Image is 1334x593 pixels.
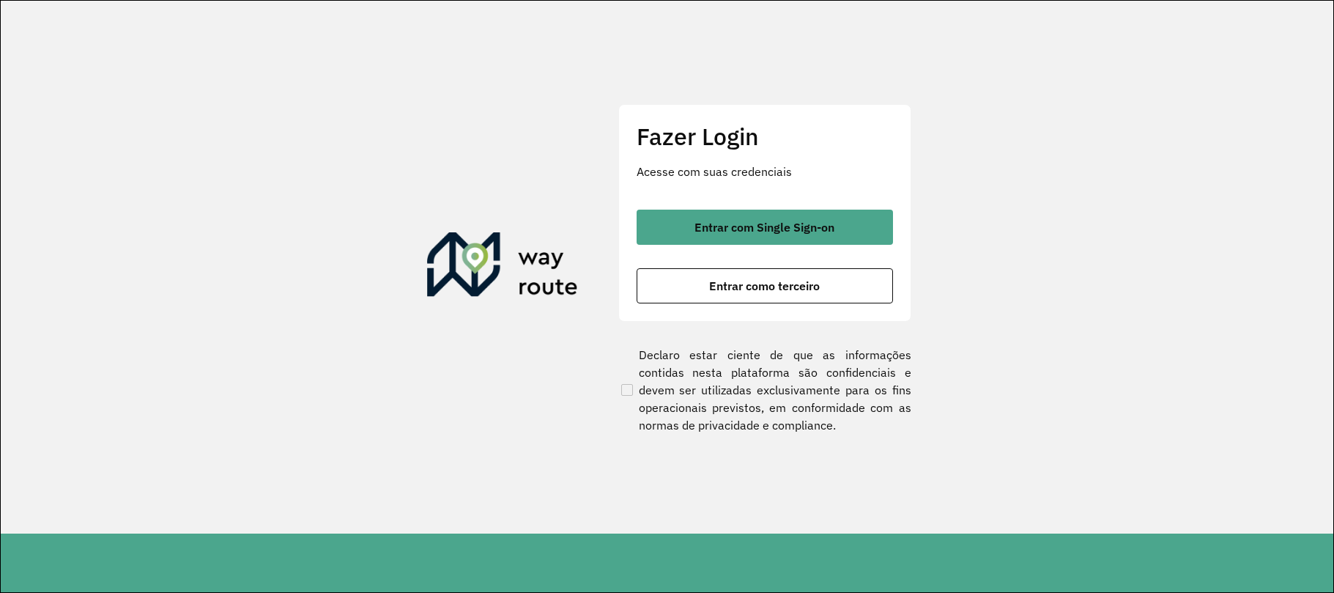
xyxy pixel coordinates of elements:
[427,232,578,303] img: Roteirizador AmbevTech
[694,221,834,233] span: Entrar com Single Sign-on
[709,280,820,292] span: Entrar como terceiro
[637,163,893,180] p: Acesse com suas credenciais
[618,346,911,434] label: Declaro estar ciente de que as informações contidas nesta plataforma são confidenciais e devem se...
[637,268,893,303] button: button
[637,122,893,150] h2: Fazer Login
[637,210,893,245] button: button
